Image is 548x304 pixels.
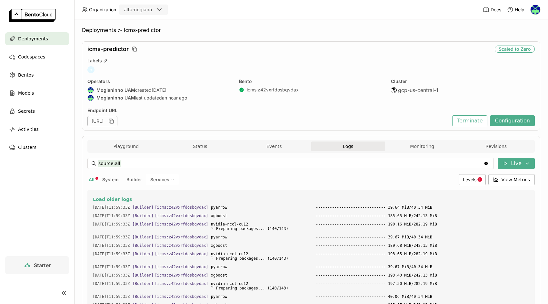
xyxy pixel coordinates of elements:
[82,27,540,34] nav: Breadcrumbs navigation
[87,79,231,84] div: Operators
[93,250,130,257] span: 2025-10-07T11:59:33.838Z
[18,53,45,61] span: Codespaces
[398,87,438,93] span: gcp-us-central-1
[96,95,135,101] strong: Mogianinho UAM
[211,212,530,219] span: xgboost ------------------------------ 185.65 MiB/242.13 MiB
[133,273,154,278] span: [Builder]
[488,174,535,185] button: View Metrics
[155,243,208,248] span: [icms:z42vxrfdosbqvdax]
[34,262,51,268] span: Starter
[211,293,530,300] span: pyarrow ------------------------------ 40.06 MiB/40.34 MiB
[385,142,459,151] button: Monitoring
[155,205,208,210] span: [icms:z42vxrfdosbqvdax]
[18,143,36,151] span: Clusters
[93,195,530,203] button: Load older logs
[452,115,487,126] button: Terminate
[146,174,179,185] div: Services
[133,243,154,248] span: [Builder]
[98,158,483,169] input: Search
[9,9,56,22] img: logo
[18,107,35,115] span: Secrets
[211,263,530,270] span: pyarrow ------------------------------ 39.67 MiB/40.34 MiB
[155,273,208,278] span: [icms:z42vxrfdosbqvdax]
[82,27,116,34] span: Deployments
[155,265,208,269] span: [icms:z42vxrfdosbqvdax]
[124,27,161,34] span: icms-predictor
[211,272,530,279] span: xgboost ------------------------------ 193.40 MiB/242.13 MiB
[459,142,533,151] button: Revisions
[87,87,231,93] div: created
[391,79,535,84] div: Cluster
[133,235,154,239] span: [Builder]
[133,252,154,256] span: [Builder]
[93,212,130,219] span: 2025-10-07T11:59:33.737Z
[102,177,119,182] span: System
[155,294,208,299] span: [icms:z42vxrfdosbqvdax]
[343,143,353,149] span: Logs
[490,115,535,126] button: Configuration
[459,174,486,185] div: Levels
[101,175,120,184] button: System
[133,265,154,269] span: [Builder]
[93,221,130,228] span: 2025-10-07T11:59:33.788Z
[247,87,299,93] a: icms:z42vxrfdosbqvdax
[87,66,95,73] span: +
[87,116,117,126] div: [URL]
[93,280,130,287] span: 2025-10-07T11:59:33.888Z
[155,252,208,256] span: [icms:z42vxrfdosbqvdax]
[153,7,154,13] input: Selected altamogiana.
[93,293,130,300] span: 2025-10-07T11:59:33.888Z
[239,79,383,84] div: Bento
[96,87,135,93] strong: Mogianinho UAM
[162,95,187,101] span: an hour ago
[498,158,535,169] button: Live
[89,7,116,13] span: Organization
[211,242,530,249] span: xgboost ------------------------------ 189.68 MiB/242.13 MiB
[124,6,152,13] div: altamogiana
[93,263,130,270] span: 2025-10-07T11:59:33.838Z
[483,6,501,13] a: Docs
[18,89,34,97] span: Models
[5,105,69,118] a: Secrets
[5,123,69,136] a: Activities
[87,58,535,64] div: Labels
[133,222,154,226] span: [Builder]
[133,205,154,210] span: [Builder]
[531,5,540,15] img: Mogianinho UAM
[495,46,535,53] div: Scaled to Zero
[88,95,94,101] img: Mogianinho UAM
[89,177,95,182] span: All
[152,87,166,93] span: [DATE]
[5,87,69,100] a: Models
[211,250,530,262] span: nvidia-nccl-cu12 ------------------------------ 193.65 MiB/282.19 MiB ⠙ Preparing packages... (14...
[155,214,208,218] span: [icms:z42vxrfdosbqvdax]
[491,7,501,13] span: Docs
[150,177,169,183] span: Services
[483,161,489,166] svg: Clear value
[93,204,130,211] span: 2025-10-07T11:59:33.737Z
[93,196,132,202] span: Load older logs
[87,46,129,53] span: icms-predictor
[155,222,208,226] span: [icms:z42vxrfdosbqvdax]
[93,242,130,249] span: 2025-10-07T11:59:33.788Z
[507,6,524,13] div: Help
[237,142,311,151] button: Events
[133,214,154,218] span: [Builder]
[5,32,69,45] a: Deployments
[116,27,124,34] span: >
[163,142,237,151] button: Status
[87,108,449,113] div: Endpoint URL
[93,234,130,241] span: 2025-10-07T11:59:33.788Z
[5,50,69,63] a: Codespaces
[133,294,154,299] span: [Builder]
[93,272,130,279] span: 2025-10-07T11:59:33.838Z
[211,204,530,211] span: pyarrow ------------------------------ 39.64 MiB/40.34 MiB
[5,141,69,154] a: Clusters
[155,235,208,239] span: [icms:z42vxrfdosbqvdax]
[211,234,530,241] span: pyarrow ------------------------------ 39.67 MiB/40.34 MiB
[463,177,476,182] span: Levels
[87,175,96,184] button: All
[5,68,69,81] a: Bentos
[18,125,39,133] span: Activities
